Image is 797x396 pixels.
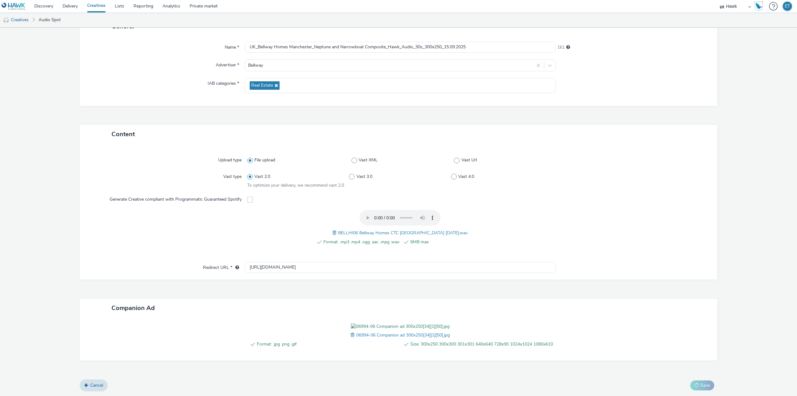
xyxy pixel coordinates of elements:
img: audio [3,17,9,23]
div: ET [785,2,790,11]
label: Name * [222,42,242,50]
a: Cancel [80,379,108,391]
img: Hawk Academy [754,1,763,11]
span: Format: .jpg .png .gif [257,341,399,348]
span: General [111,22,134,31]
button: Save [690,380,714,390]
span: BELLHI06 Bellway Homes CTC [GEOGRAPHIC_DATA] [DATE].wav [338,230,468,236]
span: 06994-06 Companion ad 300x250[34][1][50].jpg [356,332,450,338]
span: Size: 300x250 300x300 301x301 640x640 728x90 1024x1024 1080x610 [410,341,553,348]
span: Vast XML [359,157,378,163]
span: 6MB max [410,238,486,246]
label: Redirect URL * [200,262,242,271]
span: Save [700,382,710,388]
label: Advertiser * [213,60,242,68]
span: Vast Url [461,157,477,163]
label: Upload type [216,155,244,163]
span: Companion Ad [111,304,155,312]
label: IAB categories * [205,78,242,87]
input: url... [245,262,556,273]
span: Real Estate [251,83,273,88]
img: undefined Logo [2,2,26,10]
a: Audio Spot [35,12,64,27]
div: URL will be used as a validation URL with some SSPs and it will be the redirection URL of your cr... [232,265,239,271]
label: Vast type [221,171,244,180]
div: Maximum 255 characters [566,44,570,50]
span: 161 [557,44,565,50]
span: Content [111,130,135,138]
span: File upload [254,157,275,163]
span: Cancel [90,382,103,388]
span: Format: .mp3 .mp4 .ogg .aac .mpg .wav [323,238,399,246]
input: Name [245,42,556,53]
span: Vast 2.0 [254,174,270,180]
span: To optimize your delivery, we recommend vast 2.0 [247,182,344,188]
img: 06994-06 Companion ad 300x250[34][1][50].jpg [351,323,450,330]
span: Vast 3.0 [356,174,372,180]
a: Hawk Academy [754,1,766,11]
label: Generate Creative compliant with Programmatic Guaranteed Spotify [107,194,244,203]
span: Vast 4.0 [458,174,474,180]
